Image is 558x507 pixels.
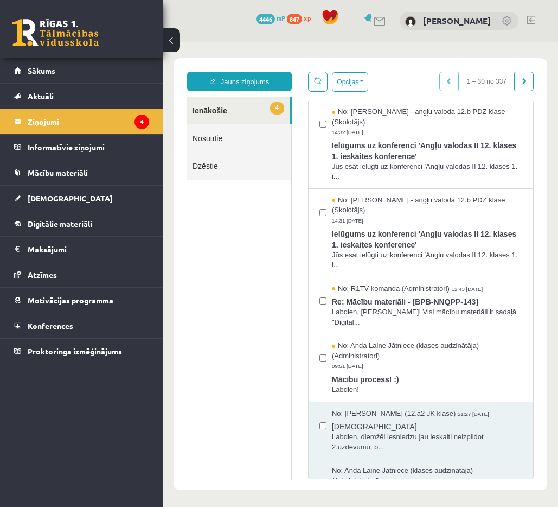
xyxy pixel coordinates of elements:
span: 09:51 [DATE] [169,321,203,329]
span: [DEMOGRAPHIC_DATA] [169,377,360,390]
span: Atzīmes [28,270,57,280]
a: Digitālie materiāli [14,211,149,236]
span: Labdien, [PERSON_NAME]! Visi mācību materiāli ir sadaļā "Digitāl... [169,265,360,286]
legend: Maksājumi [28,237,149,262]
span: Re: Mācību materiāli - [BPB-NNQPP-143] [169,252,360,265]
a: Sākums [14,58,149,83]
span: Mācību materiāli [28,168,88,178]
i: 4 [134,115,149,129]
a: Atzīmes [14,262,149,287]
a: Rīgas 1. Tālmācības vidusskola [12,19,99,46]
span: 4 [107,60,121,73]
legend: Ziņojumi [28,109,149,134]
a: No: Anda Laine Jātniece (klases audzinātāja) (Administratori) 09:51 [DATE] Mācību process! :) Lab... [169,299,360,353]
span: 21:27 [DATE] [295,368,329,376]
span: No: [PERSON_NAME] - angļu valoda 12.b PDZ klase (Skolotājs) [169,154,360,174]
span: [DEMOGRAPHIC_DATA] [28,193,113,203]
a: Proktoringa izmēģinājums [14,339,149,364]
button: Opcijas [169,30,206,50]
a: Informatīvie ziņojumi [14,135,149,160]
a: No: R1TV komanda (Administratori) 12:43 [DATE] Re: Mācību materiāli - [BPB-NNQPP-143] Labdien, [P... [169,242,360,286]
span: No: Anda Laine Jātniece (klases audzinātāja) (Administratori) [169,299,360,319]
span: 847 [287,14,302,24]
a: Mācību materiāli [14,160,149,185]
a: Nosūtītie [24,83,129,110]
span: Jūs esat ielūgti uz konferenci 'Angļu valodas II 12. klases 1. i... [169,120,360,140]
span: Ielūgums uz konferenci 'Angļu valodas II 12. klases 1. ieskaites konference' [169,96,360,120]
a: [PERSON_NAME] [423,15,491,26]
a: Ziņojumi4 [14,109,149,134]
span: Motivācijas programma [28,295,113,305]
a: Motivācijas programma [14,288,149,313]
span: 4446 [256,14,275,24]
span: 12:43 [DATE] [289,243,323,251]
span: Labdien! [169,343,360,353]
a: 847 xp [287,14,316,22]
a: No: [PERSON_NAME] - angļu valoda 12.b PDZ klase (Skolotājs) 14:31 [DATE] Ielūgums uz konferenci '... [169,154,360,229]
span: No: R1TV komanda (Administratori) [169,242,287,252]
a: No: [PERSON_NAME] (12.a2 JK klase) 21:27 [DATE] [DEMOGRAPHIC_DATA] Labdien, diemžēl iesniedzu jau... [169,367,360,411]
a: Jauns ziņojums [24,30,129,49]
span: Jūs esat ielūgti uz konferenci 'Angļu valodas II 12. klases 1. i... [169,208,360,229]
a: No: Anda Laine Jātniece (klases audzinātāja) (Administratori) [169,424,360,489]
span: Digitālie materiāli [28,219,92,229]
a: Dzēstie [24,110,129,138]
a: Aktuāli [14,84,149,109]
span: Aktuāli [28,91,54,101]
span: Mācību process! :) [169,329,360,343]
a: Konferences [14,313,149,338]
span: No: Anda Laine Jātniece (klases audzinātāja) (Administratori) [169,424,360,444]
a: 4446 mP [256,14,285,22]
span: Labdien, diemžēl iesniedzu jau ieskaiti neizpildot 2.uzdevumu, b... [169,390,360,410]
span: 14:31 [DATE] [169,175,203,183]
a: No: [PERSON_NAME] - angļu valoda 12.b PDZ klase (Skolotājs) 14:32 [DATE] Ielūgums uz konferenci '... [169,65,360,140]
span: xp [304,14,311,22]
span: No: [PERSON_NAME] (12.a2 JK klase) [169,367,293,377]
a: 4Ienākošie [24,55,127,83]
span: mP [277,14,285,22]
span: Proktoringa izmēģinājums [28,346,122,356]
span: Ielūgums uz konferenci 'Angļu valodas II 12. klases 1. ieskaites konference' [169,184,360,208]
legend: Informatīvie ziņojumi [28,135,149,160]
span: Sākums [28,66,55,75]
a: Maksājumi [14,237,149,262]
a: [DEMOGRAPHIC_DATA] [14,186,149,211]
span: No: [PERSON_NAME] - angļu valoda 12.b PDZ klase (Skolotājs) [169,65,360,85]
span: 1 – 30 no 337 [296,30,352,49]
span: Konferences [28,321,73,331]
span: 14:32 [DATE] [169,87,203,95]
img: Jekaterina Eliza Šatrovska [405,16,416,27]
